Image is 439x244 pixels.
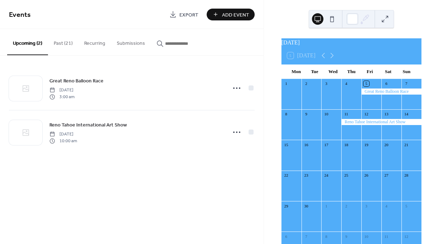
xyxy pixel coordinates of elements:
[49,87,74,94] span: [DATE]
[323,142,329,147] div: 17
[404,173,409,178] div: 28
[363,81,369,86] div: 5
[404,142,409,147] div: 21
[361,64,379,79] div: Fri
[363,173,369,178] div: 26
[284,111,289,117] div: 8
[49,138,77,144] span: 10:00 am
[323,203,329,209] div: 1
[323,173,329,178] div: 24
[284,81,289,86] div: 1
[383,203,389,209] div: 4
[9,8,31,22] span: Events
[284,173,289,178] div: 22
[48,29,78,54] button: Past (21)
[323,81,329,86] div: 3
[49,121,127,129] a: Reno Tahoe International Art Show
[304,81,309,86] div: 2
[383,111,389,117] div: 13
[343,142,349,147] div: 18
[304,234,309,239] div: 7
[343,173,349,178] div: 25
[343,203,349,209] div: 2
[281,38,421,47] div: [DATE]
[341,119,421,125] div: Reno Tahoe International Art Show
[305,64,324,79] div: Tue
[383,142,389,147] div: 20
[179,11,198,19] span: Export
[363,203,369,209] div: 3
[111,29,151,54] button: Submissions
[78,29,111,54] button: Recurring
[222,11,249,19] span: Add Event
[343,81,349,86] div: 4
[404,203,409,209] div: 5
[323,111,329,117] div: 10
[304,173,309,178] div: 23
[343,234,349,239] div: 9
[324,64,342,79] div: Wed
[287,64,305,79] div: Mon
[284,142,289,147] div: 15
[383,173,389,178] div: 27
[7,29,48,55] button: Upcoming (2)
[363,234,369,239] div: 10
[207,9,255,20] button: Add Event
[404,81,409,86] div: 7
[361,88,421,95] div: Great Reno Balloon Race
[304,203,309,209] div: 30
[304,142,309,147] div: 16
[164,9,204,20] a: Export
[342,64,361,79] div: Thu
[383,234,389,239] div: 11
[363,111,369,117] div: 12
[363,142,369,147] div: 19
[49,131,77,138] span: [DATE]
[404,111,409,117] div: 14
[343,111,349,117] div: 11
[379,64,397,79] div: Sat
[304,111,309,117] div: 9
[284,234,289,239] div: 6
[323,234,329,239] div: 8
[404,234,409,239] div: 12
[49,77,103,85] a: Great Reno Balloon Race
[49,94,74,100] span: 3:00 am
[284,203,289,209] div: 29
[383,81,389,86] div: 6
[397,64,416,79] div: Sun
